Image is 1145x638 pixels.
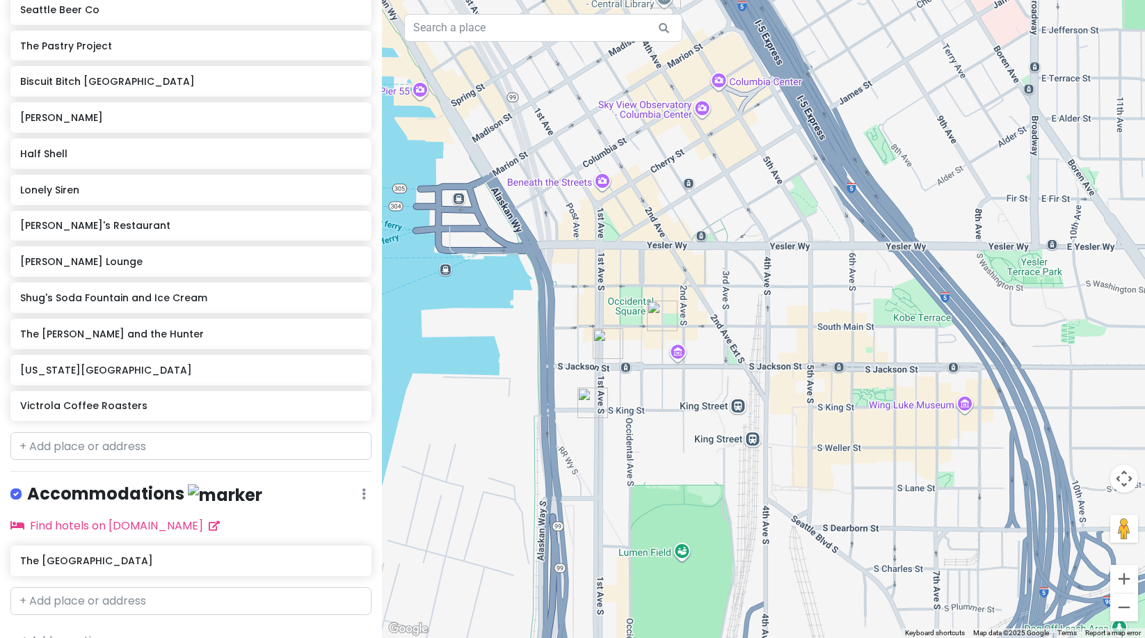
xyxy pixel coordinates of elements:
[20,184,361,196] h6: Lonely Siren
[20,75,361,88] h6: Biscuit Bitch [GEOGRAPHIC_DATA]
[1110,465,1138,493] button: Map camera controls
[20,3,361,16] h6: Seattle Beer Co
[647,301,678,331] div: The Pastry Project
[20,111,361,124] h6: [PERSON_NAME]
[20,555,361,567] h6: The [GEOGRAPHIC_DATA]
[20,219,361,232] h6: [PERSON_NAME]'s Restaurant
[10,518,220,534] a: Find hotels on [DOMAIN_NAME]
[10,587,371,615] input: + Add place or address
[1110,593,1138,621] button: Zoom out
[973,629,1049,637] span: Map data ©2025 Google
[385,620,431,638] a: Open this area in Google Maps (opens a new window)
[404,14,682,42] input: Search a place
[27,483,262,506] h4: Accommodations
[577,388,608,418] div: Friend Museum
[20,147,361,160] h6: Half Shell
[1057,629,1077,637] a: Terms (opens in new tab)
[20,292,361,304] h6: Shug's Soda Fountain and Ice Cream
[1110,565,1138,593] button: Zoom in
[1110,515,1138,543] button: Drag Pegman onto the map to open Street View
[188,484,262,506] img: marker
[593,328,623,359] div: Arundel Books
[1085,629,1141,637] a: Report a map error
[20,399,361,412] h6: Victrola Coffee Roasters
[20,40,361,52] h6: The Pastry Project
[20,328,361,340] h6: The [PERSON_NAME] and the Hunter
[10,432,371,460] input: + Add place or address
[905,628,965,638] button: Keyboard shortcuts
[20,364,361,376] h6: [US_STATE][GEOGRAPHIC_DATA]
[385,620,431,638] img: Google
[20,255,361,268] h6: [PERSON_NAME] Lounge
